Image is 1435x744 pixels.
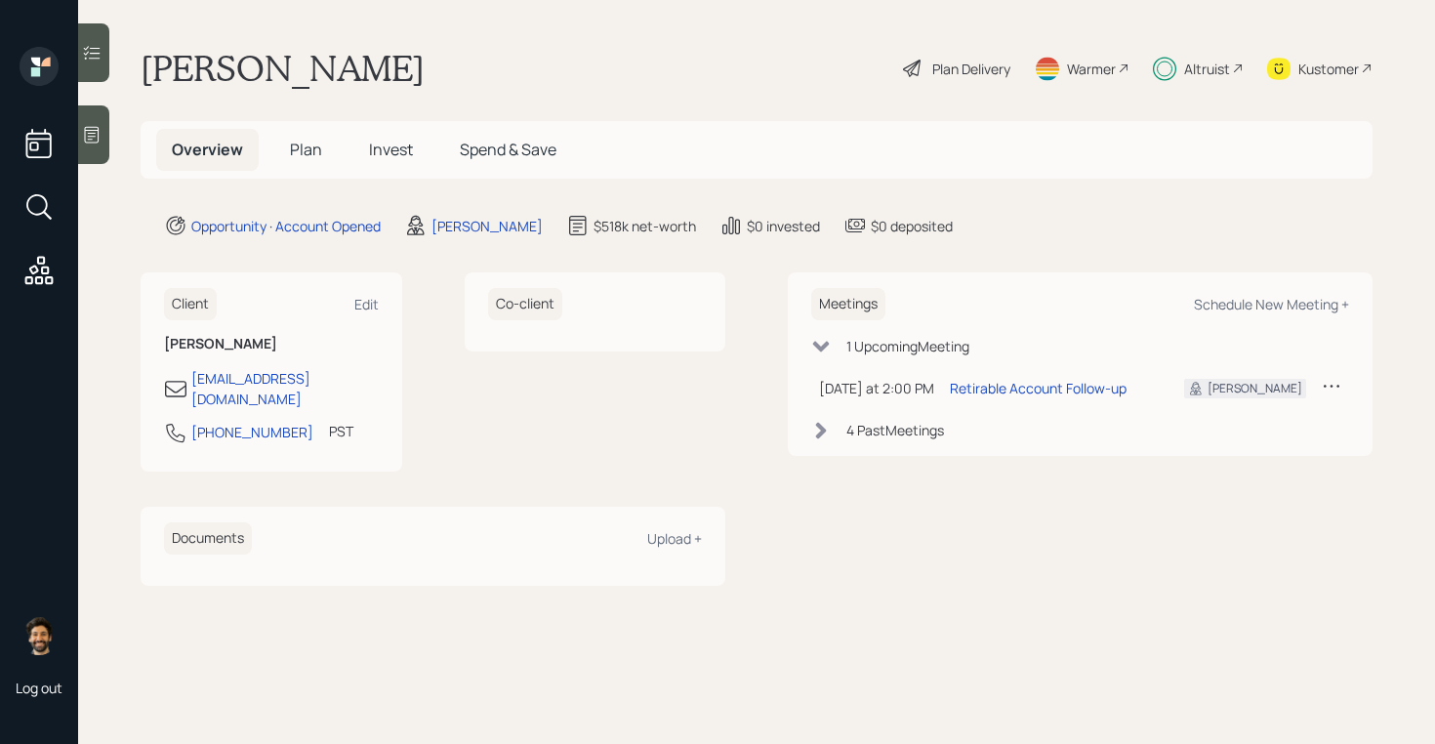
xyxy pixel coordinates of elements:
div: Opportunity · Account Opened [191,216,381,236]
div: $0 deposited [871,216,953,236]
h1: [PERSON_NAME] [141,47,425,90]
h6: Client [164,288,217,320]
div: Plan Delivery [932,59,1010,79]
h6: Documents [164,522,252,555]
span: Overview [172,139,243,160]
h6: Co-client [488,288,562,320]
h6: Meetings [811,288,885,320]
div: Log out [16,679,62,697]
div: Kustomer [1298,59,1359,79]
div: Schedule New Meeting + [1194,295,1349,313]
div: [DATE] at 2:00 PM [819,378,934,398]
span: Plan [290,139,322,160]
img: eric-schwartz-headshot.png [20,616,59,655]
div: Retirable Account Follow-up [950,378,1127,398]
div: 1 Upcoming Meeting [846,336,969,356]
h6: [PERSON_NAME] [164,336,379,352]
div: [EMAIL_ADDRESS][DOMAIN_NAME] [191,368,379,409]
div: [PERSON_NAME] [1208,380,1302,397]
span: Spend & Save [460,139,556,160]
div: $0 invested [747,216,820,236]
div: $518k net-worth [594,216,696,236]
div: Warmer [1067,59,1116,79]
div: Edit [354,295,379,313]
div: 4 Past Meeting s [846,420,944,440]
div: [PHONE_NUMBER] [191,422,313,442]
div: PST [329,421,353,441]
span: Invest [369,139,413,160]
div: [PERSON_NAME] [431,216,543,236]
div: Upload + [647,529,702,548]
div: Altruist [1184,59,1230,79]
